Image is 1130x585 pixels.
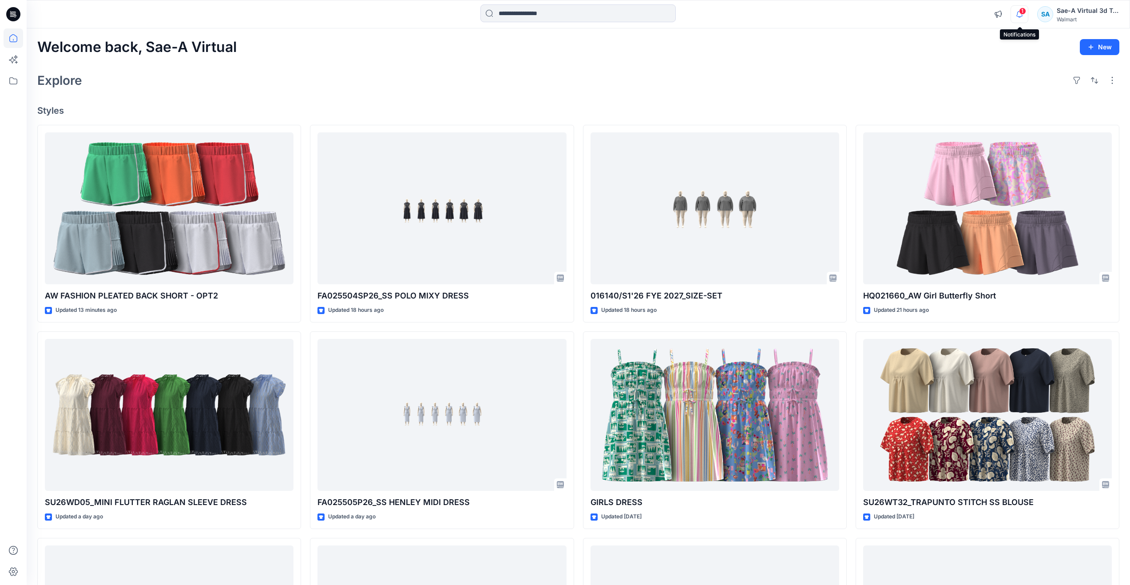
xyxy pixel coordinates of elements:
a: 016140/S1'26 FYE 2027_SIZE-SET [591,132,839,285]
h4: Styles [37,105,1119,116]
span: 1 [1019,8,1026,15]
p: FA025504SP26_SS POLO MIXY DRESS [317,290,566,302]
p: FA025505P26_SS HENLEY MIDI DRESS [317,496,566,509]
a: AW FASHION PLEATED BACK SHORT - OPT2 [45,132,293,285]
p: SU26WT32_TRAPUNTO STITCH SS BLOUSE [863,496,1112,509]
a: SU26WD05_MINI FLUTTER RAGLAN SLEEVE DRESS [45,339,293,491]
p: Updated a day ago [328,512,376,521]
button: New [1080,39,1119,55]
p: Updated 18 hours ago [328,306,384,315]
div: SA [1037,6,1053,22]
p: Updated 13 minutes ago [56,306,117,315]
a: HQ021660_AW Girl Butterfly Short [863,132,1112,285]
h2: Explore [37,73,82,88]
a: GIRLS DRESS [591,339,839,491]
p: Updated [DATE] [874,512,914,521]
p: Updated a day ago [56,512,103,521]
h2: Welcome back, Sae-A Virtual [37,39,237,56]
p: Updated 18 hours ago [601,306,657,315]
a: FA025504SP26_SS POLO MIXY DRESS [317,132,566,285]
p: AW FASHION PLEATED BACK SHORT - OPT2 [45,290,293,302]
p: HQ021660_AW Girl Butterfly Short [863,290,1112,302]
a: SU26WT32_TRAPUNTO STITCH SS BLOUSE [863,339,1112,491]
p: Updated 21 hours ago [874,306,929,315]
p: SU26WD05_MINI FLUTTER RAGLAN SLEEVE DRESS [45,496,293,509]
p: GIRLS DRESS [591,496,839,509]
div: Sae-A Virtual 3d Team [1057,5,1119,16]
p: Updated [DATE] [601,512,642,521]
div: Walmart [1057,16,1119,23]
a: FA025505P26_SS HENLEY MIDI DRESS [317,339,566,491]
p: 016140/S1'26 FYE 2027_SIZE-SET [591,290,839,302]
